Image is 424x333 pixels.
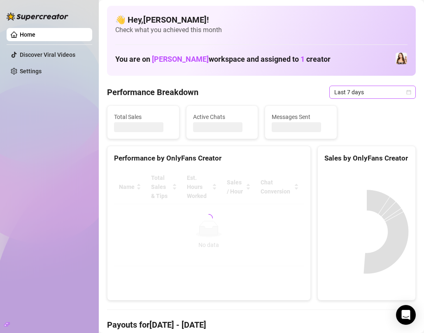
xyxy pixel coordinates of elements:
[7,12,68,21] img: logo-BBDzfeDw.svg
[324,153,409,164] div: Sales by OnlyFans Creator
[203,212,214,223] span: loading
[107,319,416,331] h4: Payouts for [DATE] - [DATE]
[396,53,407,64] img: Lydia
[115,55,331,64] h1: You are on workspace and assigned to creator
[20,51,75,58] a: Discover Viral Videos
[115,26,408,35] span: Check what you achieved this month
[4,321,10,327] span: build
[107,86,198,98] h4: Performance Breakdown
[334,86,411,98] span: Last 7 days
[20,68,42,75] a: Settings
[114,112,172,121] span: Total Sales
[115,14,408,26] h4: 👋 Hey, [PERSON_NAME] !
[152,55,209,63] span: [PERSON_NAME]
[406,90,411,95] span: calendar
[301,55,305,63] span: 1
[20,31,35,38] a: Home
[193,112,252,121] span: Active Chats
[272,112,330,121] span: Messages Sent
[114,153,304,164] div: Performance by OnlyFans Creator
[396,305,416,325] div: Open Intercom Messenger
